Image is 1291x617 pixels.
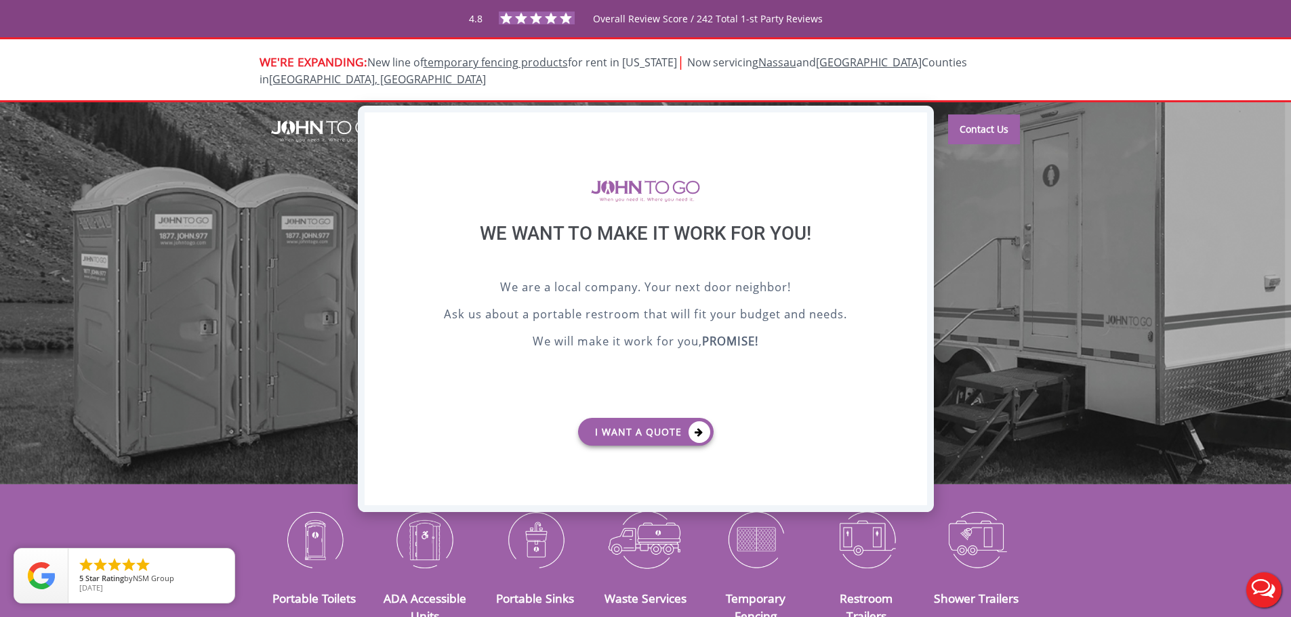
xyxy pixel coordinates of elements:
[135,557,151,573] li: 
[398,305,893,326] p: Ask us about a portable restroom that will fit your budget and needs.
[106,557,123,573] li: 
[79,582,103,593] span: [DATE]
[121,557,137,573] li: 
[905,112,926,135] div: X
[85,573,124,583] span: Star Rating
[591,180,700,202] img: logo of viptogo
[702,333,758,349] b: PROMISE!
[398,333,893,353] p: We will make it work for you,
[79,573,83,583] span: 5
[133,573,174,583] span: NSM Group
[578,418,714,446] a: I want a Quote
[92,557,108,573] li: 
[398,278,893,299] p: We are a local company. Your next door neighbor!
[1237,563,1291,617] button: Live Chat
[79,574,224,584] span: by
[398,222,893,278] div: We want to make it work for you!
[78,557,94,573] li: 
[28,562,55,589] img: Review Rating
